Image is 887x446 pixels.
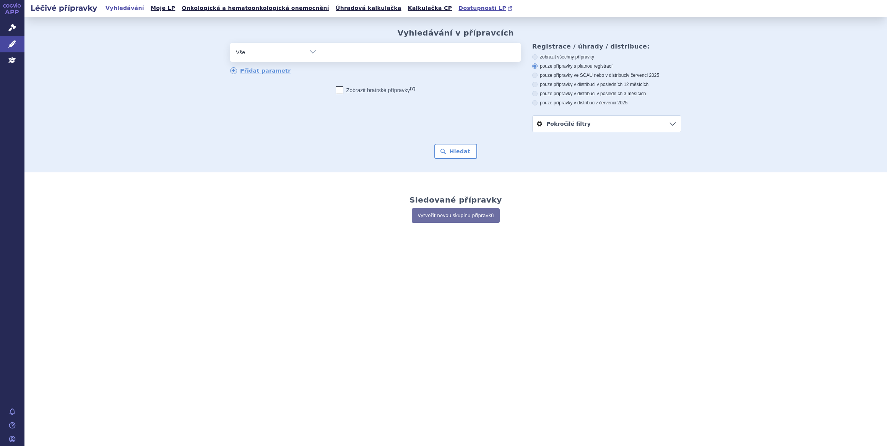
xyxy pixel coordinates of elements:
h2: Léčivé přípravky [24,3,103,13]
label: pouze přípravky v distribuci v posledních 12 měsících [532,81,681,88]
a: Dostupnosti LP [456,3,516,14]
label: Zobrazit bratrské přípravky [336,86,416,94]
a: Vyhledávání [103,3,146,13]
span: v červenci 2025 [595,100,627,105]
label: pouze přípravky v distribuci [532,100,681,106]
h2: Vyhledávání v přípravcích [398,28,514,37]
h3: Registrace / úhrady / distribuce: [532,43,681,50]
label: pouze přípravky ve SCAU nebo v distribuci [532,72,681,78]
label: pouze přípravky v distribuci v posledních 3 měsících [532,91,681,97]
a: Přidat parametr [230,67,291,74]
span: v červenci 2025 [627,73,659,78]
label: zobrazit všechny přípravky [532,54,681,60]
a: Pokročilé filtry [533,116,681,132]
a: Vytvořit novou skupinu přípravků [412,208,499,223]
a: Kalkulačka CP [406,3,455,13]
abbr: (?) [410,86,415,91]
a: Moje LP [148,3,177,13]
span: Dostupnosti LP [458,5,506,11]
label: pouze přípravky s platnou registrací [532,63,681,69]
button: Hledat [434,144,478,159]
a: Onkologická a hematoonkologická onemocnění [179,3,331,13]
h2: Sledované přípravky [409,195,502,204]
a: Úhradová kalkulačka [333,3,404,13]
